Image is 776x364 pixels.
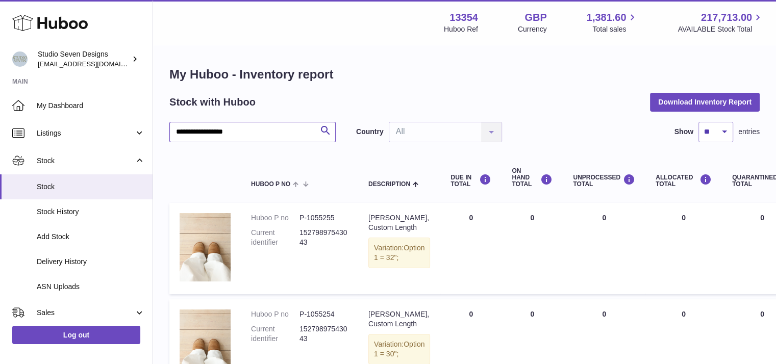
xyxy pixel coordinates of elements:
[368,181,410,188] span: Description
[674,127,693,137] label: Show
[738,127,760,137] span: entries
[251,228,299,247] dt: Current identifier
[356,127,384,137] label: Country
[37,101,145,111] span: My Dashboard
[37,282,145,292] span: ASN Uploads
[374,244,424,262] span: Option 1 = 32";
[368,309,430,329] div: [PERSON_NAME], Custom Length
[592,24,638,34] span: Total sales
[587,11,627,24] span: 1,381.60
[645,203,722,294] td: 0
[299,324,348,344] dd: 15279897543043
[37,257,145,267] span: Delivery History
[656,174,712,188] div: ALLOCATED Total
[169,66,760,83] h1: My Huboo - Inventory report
[701,11,752,24] span: 217,713.00
[37,207,145,217] span: Stock History
[251,181,290,188] span: Huboo P no
[374,340,424,358] span: Option 1 = 30";
[12,326,140,344] a: Log out
[12,51,28,67] img: contact.studiosevendesigns@gmail.com
[37,232,145,242] span: Add Stock
[518,24,547,34] div: Currency
[251,309,299,319] dt: Huboo P no
[450,174,491,188] div: DUE IN TOTAL
[368,238,430,268] div: Variation:
[37,308,134,318] span: Sales
[587,11,638,34] a: 1,381.60 Total sales
[678,24,764,34] span: AVAILABLE Stock Total
[573,174,635,188] div: UNPROCESSED Total
[678,11,764,34] a: 217,713.00 AVAILABLE Stock Total
[440,203,502,294] td: 0
[38,49,130,69] div: Studio Seven Designs
[299,213,348,223] dd: P-1055255
[37,128,134,138] span: Listings
[251,213,299,223] dt: Huboo P no
[760,214,764,222] span: 0
[444,24,478,34] div: Huboo Ref
[251,324,299,344] dt: Current identifier
[502,203,563,294] td: 0
[512,168,553,188] div: ON HAND Total
[169,95,256,109] h2: Stock with Huboo
[299,228,348,247] dd: 15279897543043
[368,213,430,232] div: [PERSON_NAME], Custom Length
[760,310,764,318] span: 0
[524,11,546,24] strong: GBP
[37,156,134,166] span: Stock
[38,60,150,68] span: [EMAIL_ADDRESS][DOMAIN_NAME]
[37,182,145,192] span: Stock
[180,213,231,281] img: product image
[449,11,478,24] strong: 13354
[563,203,645,294] td: 0
[650,93,760,111] button: Download Inventory Report
[299,309,348,319] dd: P-1055254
